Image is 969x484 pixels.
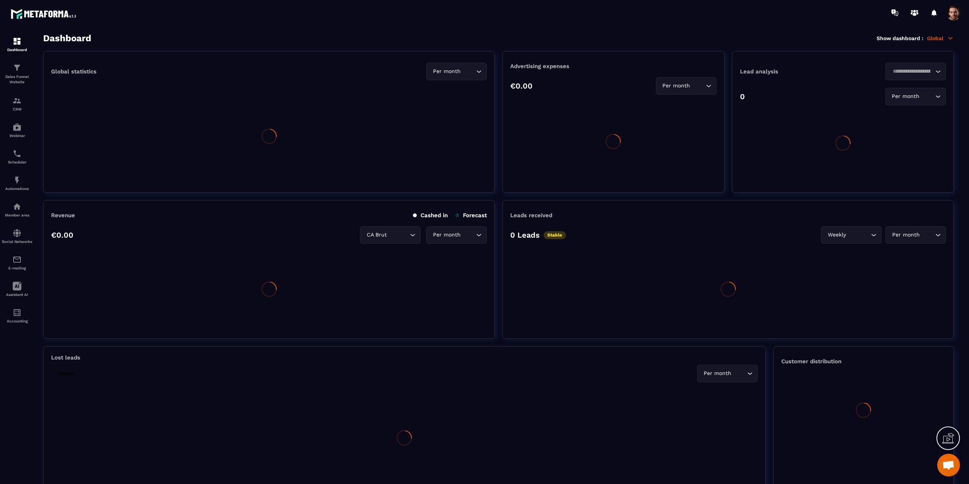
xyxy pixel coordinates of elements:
a: schedulerschedulerScheduler [2,143,32,170]
a: automationsautomationsMember area [2,196,32,223]
input: Search for option [462,67,474,76]
img: accountant [12,308,22,317]
span: Per month [661,82,692,90]
div: Search for option [821,226,882,244]
p: Automations [2,187,32,191]
p: Assistant AI [2,293,32,297]
div: Search for option [360,226,421,244]
p: Global statistics [51,68,97,75]
input: Search for option [388,231,408,239]
input: Search for option [921,231,933,239]
a: Assistant AI [2,276,32,302]
p: Cashed in [413,212,448,219]
p: Leads received [510,212,552,219]
input: Search for option [733,369,745,378]
img: logo [11,7,79,21]
img: automations [12,123,22,132]
img: formation [12,37,22,46]
div: Search for option [426,63,487,80]
p: CRM [2,107,32,111]
p: Advertising expenses [510,63,716,70]
img: social-network [12,229,22,238]
span: CA Brut [365,231,388,239]
a: formationformationSales Funnel Website [2,58,32,90]
span: Per month [890,92,921,101]
img: automations [12,202,22,211]
div: Search for option [426,226,487,244]
p: Dashboard [2,48,32,52]
p: Social Networks [2,240,32,244]
p: Accounting [2,319,32,323]
p: 0 [740,92,745,101]
input: Search for option [462,231,474,239]
div: Search for option [885,63,946,80]
img: automations [12,176,22,185]
p: Revenue [51,212,75,219]
p: Scheduler [2,160,32,164]
img: formation [12,63,22,72]
img: formation [12,96,22,105]
div: Search for option [697,365,758,382]
p: E-mailing [2,266,32,270]
div: Search for option [885,88,946,105]
p: 0 Leads [510,230,540,240]
a: automationsautomationsWebinar [2,117,32,143]
p: Webinar [2,134,32,138]
p: Stable [55,370,77,378]
div: Open chat [937,454,960,476]
p: Sales Funnel Website [2,74,32,85]
img: email [12,255,22,264]
div: Search for option [656,77,717,95]
span: Per month [890,231,921,239]
input: Search for option [847,231,869,239]
p: Lead analysis [740,68,843,75]
a: formationformationDashboard [2,31,32,58]
h3: Dashboard [43,33,91,44]
a: accountantaccountantAccounting [2,302,32,329]
p: €0.00 [51,230,73,240]
a: formationformationCRM [2,90,32,117]
span: Weekly [826,231,847,239]
p: Forecast [455,212,487,219]
p: Stable [544,231,566,239]
img: scheduler [12,149,22,158]
input: Search for option [890,67,933,76]
a: social-networksocial-networkSocial Networks [2,223,32,249]
span: Per month [702,369,733,378]
input: Search for option [921,92,933,101]
div: Search for option [885,226,946,244]
span: Per month [431,231,462,239]
p: Global [927,35,954,42]
p: Show dashboard : [877,35,923,41]
p: Customer distribution [781,358,946,365]
p: Member area [2,213,32,217]
p: €0.00 [510,81,533,90]
p: Lost leads [51,354,80,361]
span: Per month [431,67,462,76]
a: automationsautomationsAutomations [2,170,32,196]
input: Search for option [692,82,704,90]
a: emailemailE-mailing [2,249,32,276]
